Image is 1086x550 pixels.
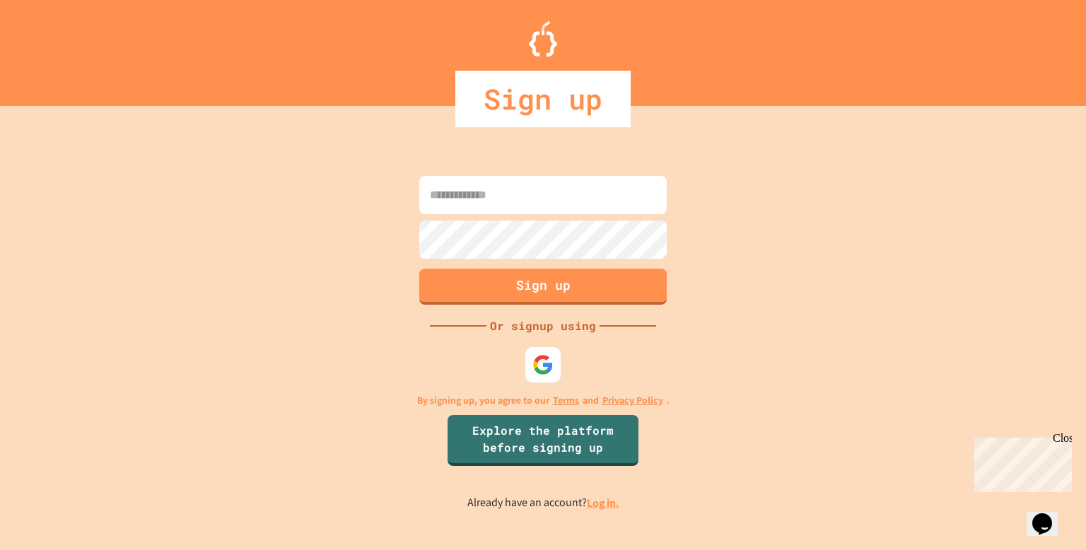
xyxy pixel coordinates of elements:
[448,415,638,466] a: Explore the platform before signing up
[467,494,619,512] p: Already have an account?
[532,354,554,375] img: google-icon.svg
[553,393,579,408] a: Terms
[486,317,600,334] div: Or signup using
[417,393,670,408] p: By signing up, you agree to our and .
[587,496,619,510] a: Log in.
[602,393,663,408] a: Privacy Policy
[969,432,1072,492] iframe: chat widget
[529,21,557,57] img: Logo.svg
[419,269,667,305] button: Sign up
[1027,493,1072,536] iframe: chat widget
[455,71,631,127] div: Sign up
[6,6,98,90] div: Chat with us now!Close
